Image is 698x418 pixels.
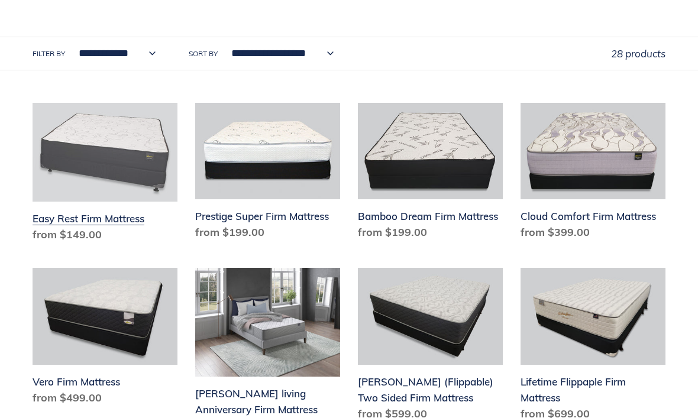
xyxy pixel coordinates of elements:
[521,103,665,245] a: Cloud Comfort Firm Mattress
[33,48,65,59] label: Filter by
[195,103,340,245] a: Prestige Super Firm Mattress
[33,268,177,410] a: Vero Firm Mattress
[189,48,218,59] label: Sort by
[358,103,503,245] a: Bamboo Dream Firm Mattress
[611,47,665,60] span: 28 products
[33,103,177,247] a: Easy Rest Firm Mattress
